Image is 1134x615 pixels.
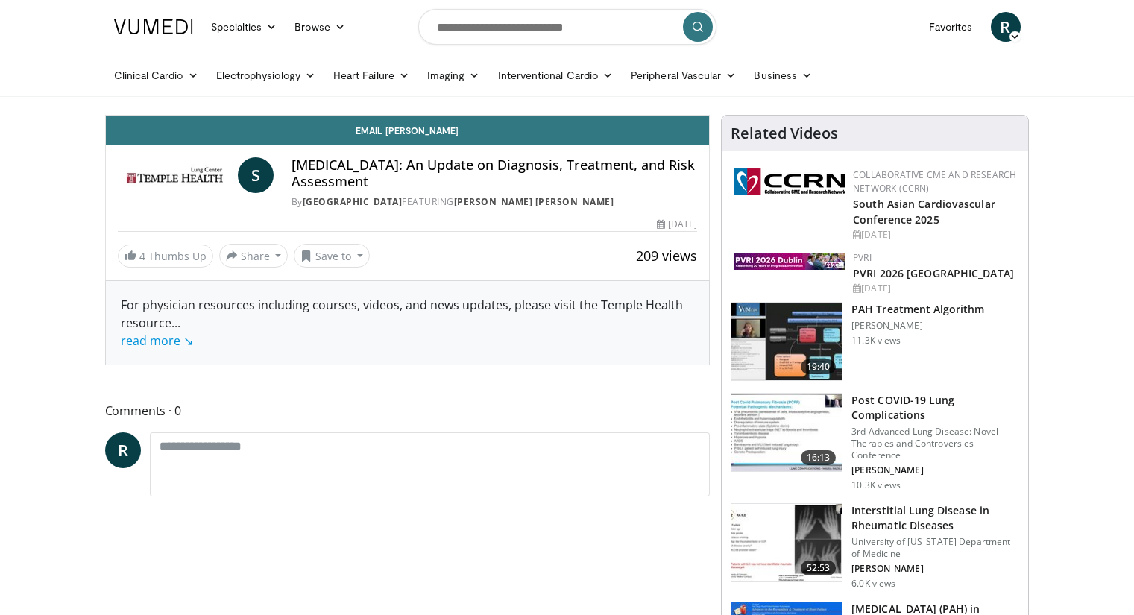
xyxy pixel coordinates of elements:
p: 11.3K views [851,335,901,347]
a: 52:53 Interstitial Lung Disease in Rheumatic Diseases University of [US_STATE] Department of Medi... [731,503,1019,590]
a: Electrophysiology [207,60,324,90]
span: 52:53 [801,561,837,575]
img: a04ee3ba-8487-4636-b0fb-5e8d268f3737.png.150x105_q85_autocrop_double_scale_upscale_version-0.2.png [734,168,845,195]
img: VuMedi Logo [114,19,193,34]
a: 4 Thumbs Up [118,245,213,268]
a: PVRI [853,251,872,264]
p: [PERSON_NAME] [851,563,1019,575]
button: Save to [294,244,370,268]
span: 19:40 [801,359,837,374]
img: 33783847-ac93-4ca7-89f8-ccbd48ec16ca.webp.150x105_q85_autocrop_double_scale_upscale_version-0.2.jpg [734,253,845,270]
a: R [105,432,141,468]
div: [DATE] [853,282,1016,295]
a: South Asian Cardiovascular Conference 2025 [853,197,995,227]
a: [PERSON_NAME] [PERSON_NAME] [454,195,614,208]
img: Temple Lung Center [118,157,232,193]
img: 9d501fbd-9974-4104-9b57-c5e924c7b363.150x105_q85_crop-smart_upscale.jpg [731,504,842,581]
p: 6.0K views [851,578,895,590]
a: Collaborative CME and Research Network (CCRN) [853,168,1016,195]
p: [PERSON_NAME] [851,320,984,332]
h3: PAH Treatment Algorithm [851,302,984,317]
span: 16:13 [801,450,837,465]
p: 10.3K views [851,479,901,491]
a: 16:13 Post COVID-19 Lung Complications 3rd Advanced Lung Disease: Novel Therapies and Controversi... [731,393,1019,491]
p: 3rd Advanced Lung Disease: Novel Therapies and Controversies Conference [851,426,1019,461]
a: Imaging [418,60,489,90]
h4: [MEDICAL_DATA]: An Update on Diagnosis, Treatment, and Risk Assessment [292,157,697,189]
a: [GEOGRAPHIC_DATA] [303,195,403,208]
a: Favorites [920,12,982,42]
a: Browse [286,12,354,42]
a: PVRI 2026 [GEOGRAPHIC_DATA] [853,266,1014,280]
div: [DATE] [657,218,697,231]
div: [DATE] [853,228,1016,242]
a: R [991,12,1021,42]
a: Heart Failure [324,60,418,90]
a: Clinical Cardio [105,60,207,90]
p: University of [US_STATE] Department of Medicine [851,536,1019,560]
h3: Interstitial Lung Disease in Rheumatic Diseases [851,503,1019,533]
h3: Post COVID-19 Lung Complications [851,393,1019,423]
a: 19:40 PAH Treatment Algorithm [PERSON_NAME] 11.3K views [731,302,1019,381]
span: Comments 0 [105,401,711,420]
input: Search topics, interventions [418,9,716,45]
span: 4 [139,249,145,263]
a: Specialties [202,12,286,42]
img: 667297da-f7fe-4586-84bf-5aeb1aa9adcb.150x105_q85_crop-smart_upscale.jpg [731,394,842,471]
p: [PERSON_NAME] [851,464,1019,476]
a: Interventional Cardio [489,60,623,90]
a: read more ↘ [121,332,193,349]
a: Peripheral Vascular [622,60,745,90]
div: For physician resources including courses, videos, and news updates, please visit the Temple Heal... [121,296,695,350]
button: Share [219,244,289,268]
a: Business [745,60,821,90]
a: Email [PERSON_NAME] [106,116,710,145]
span: 209 views [636,247,697,265]
h4: Related Videos [731,124,838,142]
span: ... [121,315,193,349]
div: By FEATURING [292,195,697,209]
img: 7dd380dd-ceaa-4490-954e-cf4743d61cf2.150x105_q85_crop-smart_upscale.jpg [731,303,842,380]
a: S [238,157,274,193]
